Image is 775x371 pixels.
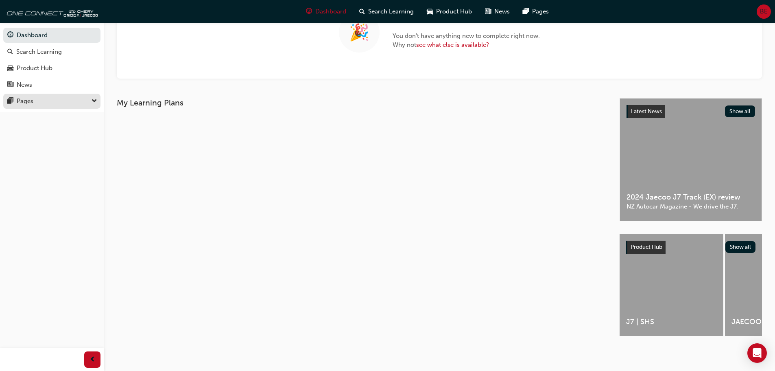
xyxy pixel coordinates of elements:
[92,96,97,107] span: down-icon
[299,3,353,20] a: guage-iconDashboard
[485,7,491,17] span: news-icon
[349,28,369,37] span: 🎉
[353,3,420,20] a: search-iconSearch Learning
[7,65,13,72] span: car-icon
[631,108,662,115] span: Latest News
[631,244,662,250] span: Product Hub
[760,7,768,16] span: BE
[359,7,365,17] span: search-icon
[3,26,100,94] button: DashboardSearch LearningProduct HubNews
[620,98,762,221] a: Latest NewsShow all2024 Jaecoo J7 Track (EX) reviewNZ Autocar Magazine - We drive the J7.
[3,77,100,92] a: News
[3,94,100,109] button: Pages
[627,202,755,211] span: NZ Autocar Magazine - We drive the J7.
[747,343,767,363] div: Open Intercom Messenger
[4,3,98,20] img: oneconnect
[117,98,607,108] h3: My Learning Plans
[420,3,478,20] a: car-iconProduct Hub
[478,3,516,20] a: news-iconNews
[7,48,13,56] span: search-icon
[17,80,32,90] div: News
[90,355,96,365] span: prev-icon
[3,44,100,59] a: Search Learning
[393,40,540,50] span: Why not
[516,3,555,20] a: pages-iconPages
[17,97,33,106] div: Pages
[757,4,771,19] button: BE
[315,7,346,16] span: Dashboard
[3,28,100,43] a: Dashboard
[3,61,100,76] a: Product Hub
[626,241,755,254] a: Product HubShow all
[416,41,489,48] a: see what else is available?
[368,7,414,16] span: Search Learning
[627,105,755,118] a: Latest NewsShow all
[7,98,13,105] span: pages-icon
[7,32,13,39] span: guage-icon
[626,317,717,327] span: J7 | SHS
[16,47,62,57] div: Search Learning
[17,64,52,73] div: Product Hub
[627,193,755,202] span: 2024 Jaecoo J7 Track (EX) review
[523,7,529,17] span: pages-icon
[436,7,472,16] span: Product Hub
[7,81,13,89] span: news-icon
[306,7,312,17] span: guage-icon
[620,234,723,336] a: J7 | SHS
[494,7,510,16] span: News
[427,7,433,17] span: car-icon
[725,241,756,253] button: Show all
[725,105,755,117] button: Show all
[532,7,549,16] span: Pages
[393,31,540,41] span: You don ' t have anything new to complete right now.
